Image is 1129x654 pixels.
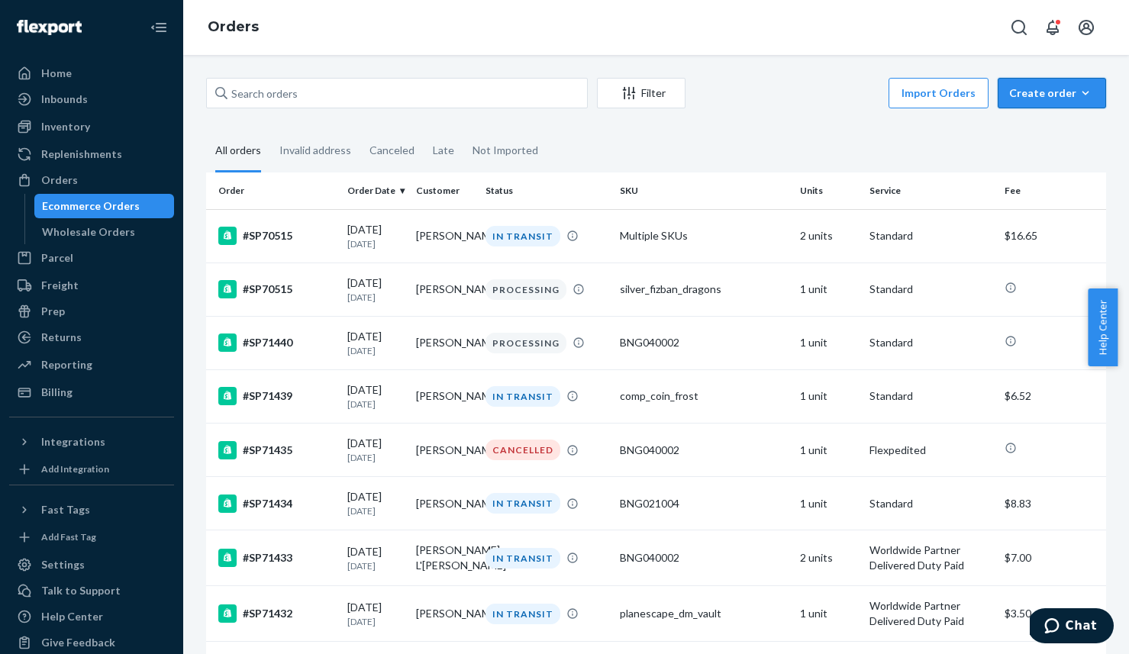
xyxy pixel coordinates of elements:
[869,496,992,511] p: Standard
[41,635,115,650] div: Give Feedback
[794,209,863,263] td: 2 units
[369,130,415,170] div: Canceled
[863,172,998,209] th: Service
[9,168,174,192] a: Orders
[794,586,863,642] td: 1 unit
[9,246,174,270] a: Parcel
[1009,85,1095,101] div: Create order
[17,20,82,35] img: Flexport logo
[9,142,174,166] a: Replenishments
[347,436,404,464] div: [DATE]
[9,87,174,111] a: Inbounds
[433,130,454,170] div: Late
[620,550,788,565] div: BNG040002
[485,604,560,624] div: IN TRANSIT
[9,498,174,522] button: Fast Tags
[41,147,122,162] div: Replenishments
[42,224,135,240] div: Wholesale Orders
[218,495,335,513] div: #SP71434
[9,61,174,85] a: Home
[347,489,404,517] div: [DATE]
[195,5,271,50] ol: breadcrumbs
[347,504,404,517] p: [DATE]
[41,92,88,107] div: Inbounds
[218,387,335,405] div: #SP71439
[347,275,404,304] div: [DATE]
[869,228,992,243] p: Standard
[9,273,174,298] a: Freight
[41,530,96,543] div: Add Fast Tag
[869,443,992,458] p: Flexpedited
[485,440,560,460] div: CANCELLED
[41,304,65,319] div: Prep
[410,209,479,263] td: [PERSON_NAME]
[41,434,105,449] div: Integrations
[1088,288,1118,366] button: Help Center
[620,388,788,404] div: comp_coin_frost
[869,598,992,629] p: Worldwide Partner Delivered Duty Paid
[998,477,1106,530] td: $8.83
[998,586,1106,642] td: $3.50
[479,172,614,209] th: Status
[998,172,1106,209] th: Fee
[9,604,174,629] a: Help Center
[9,578,174,603] button: Talk to Support
[41,66,72,81] div: Home
[42,198,140,214] div: Ecommerce Orders
[9,353,174,377] a: Reporting
[410,424,479,477] td: [PERSON_NAME]
[1004,12,1034,43] button: Open Search Box
[620,443,788,458] div: BNG040002
[41,385,73,400] div: Billing
[998,530,1106,586] td: $7.00
[215,130,261,172] div: All orders
[208,18,259,35] a: Orders
[218,604,335,623] div: #SP71432
[347,398,404,411] p: [DATE]
[614,172,794,209] th: SKU
[9,325,174,350] a: Returns
[347,237,404,250] p: [DATE]
[794,530,863,586] td: 2 units
[998,209,1106,263] td: $16.65
[9,114,174,139] a: Inventory
[41,557,85,572] div: Settings
[998,369,1106,423] td: $6.52
[206,78,588,108] input: Search orders
[9,528,174,546] a: Add Fast Tag
[9,430,174,454] button: Integrations
[597,78,685,108] button: Filter
[347,600,404,628] div: [DATE]
[485,333,566,353] div: PROCESSING
[794,369,863,423] td: 1 unit
[41,330,82,345] div: Returns
[9,553,174,577] a: Settings
[218,227,335,245] div: #SP70515
[41,502,90,517] div: Fast Tags
[794,172,863,209] th: Units
[41,250,73,266] div: Parcel
[218,280,335,298] div: #SP70515
[869,282,992,297] p: Standard
[410,316,479,369] td: [PERSON_NAME]
[341,172,410,209] th: Order Date
[34,220,175,244] a: Wholesale Orders
[41,119,90,134] div: Inventory
[620,606,788,621] div: planescape_dm_vault
[1037,12,1068,43] button: Open notifications
[598,85,685,101] div: Filter
[889,78,989,108] button: Import Orders
[218,441,335,459] div: #SP71435
[620,496,788,511] div: BNG021004
[794,424,863,477] td: 1 unit
[347,544,404,572] div: [DATE]
[1030,608,1114,646] iframe: Opens a widget where you can chat to one of our agents
[794,477,863,530] td: 1 unit
[279,130,351,170] div: Invalid address
[9,380,174,404] a: Billing
[410,530,479,586] td: [PERSON_NAME] L'[PERSON_NAME]
[41,278,79,293] div: Freight
[347,559,404,572] p: [DATE]
[473,130,538,170] div: Not Imported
